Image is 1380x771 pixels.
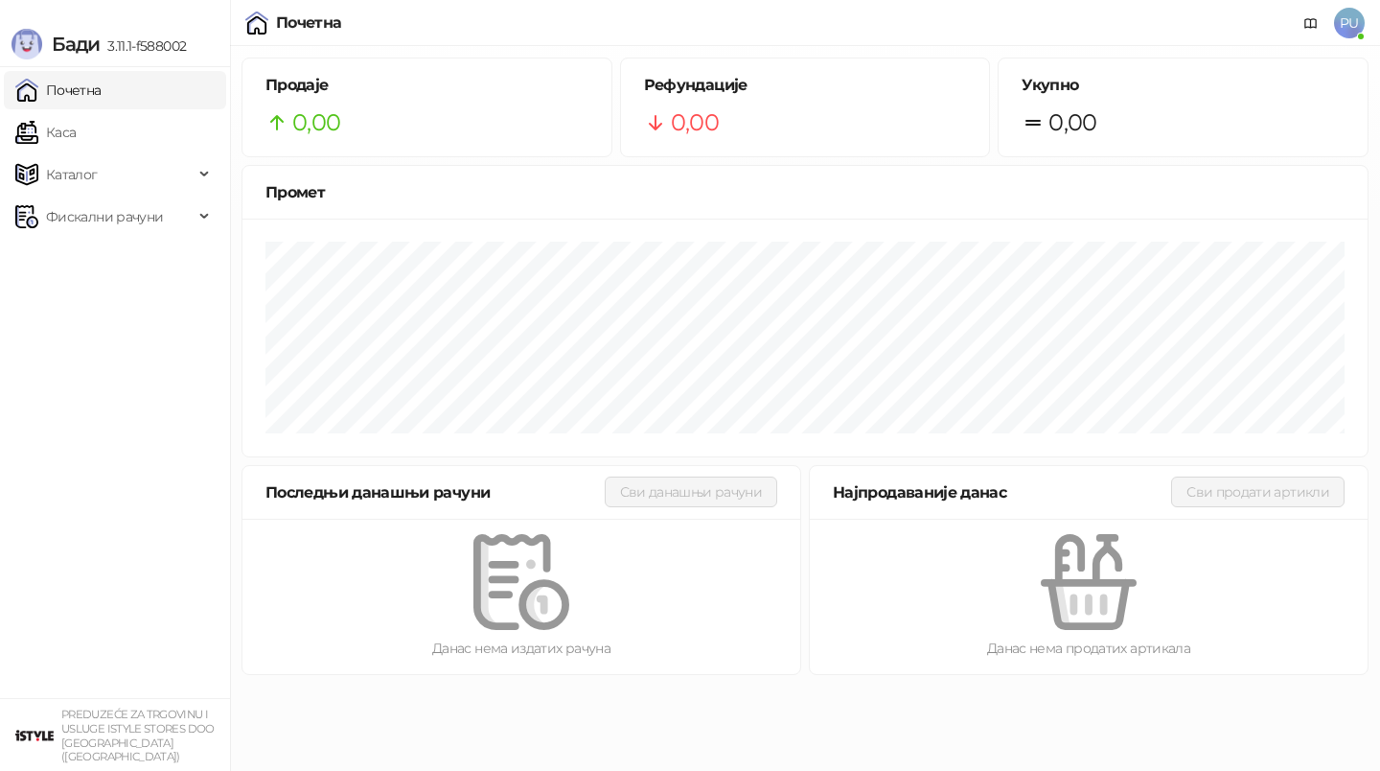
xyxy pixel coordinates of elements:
span: PU [1334,8,1365,38]
div: Промет [265,180,1345,204]
img: 64x64-companyLogo-77b92cf4-9946-4f36-9751-bf7bb5fd2c7d.png [15,716,54,755]
span: 0,00 [1048,105,1096,141]
small: PREDUZEĆE ZA TRGOVINU I USLUGE ISTYLE STORES DOO [GEOGRAPHIC_DATA] ([GEOGRAPHIC_DATA]) [61,708,215,763]
span: Каталог [46,155,98,194]
h5: Продаје [265,74,588,97]
span: 3.11.1-f588002 [100,37,186,55]
h5: Укупно [1022,74,1345,97]
div: Последњи данашњи рачуни [265,480,605,504]
span: 0,00 [292,105,340,141]
div: Данас нема продатих артикала [840,638,1337,659]
a: Каса [15,113,76,152]
button: Сви продати артикли [1171,477,1345,507]
div: Данас нема издатих рачуна [273,638,770,659]
a: Документација [1296,8,1326,38]
span: 0,00 [671,105,719,141]
img: Logo [11,29,42,59]
span: Фискални рачуни [46,198,163,236]
button: Сви данашњи рачуни [605,477,777,507]
div: Најпродаваније данас [833,480,1171,504]
a: Почетна [15,71,102,109]
div: Почетна [276,15,342,31]
h5: Рефундације [644,74,967,97]
span: Бади [52,33,100,56]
